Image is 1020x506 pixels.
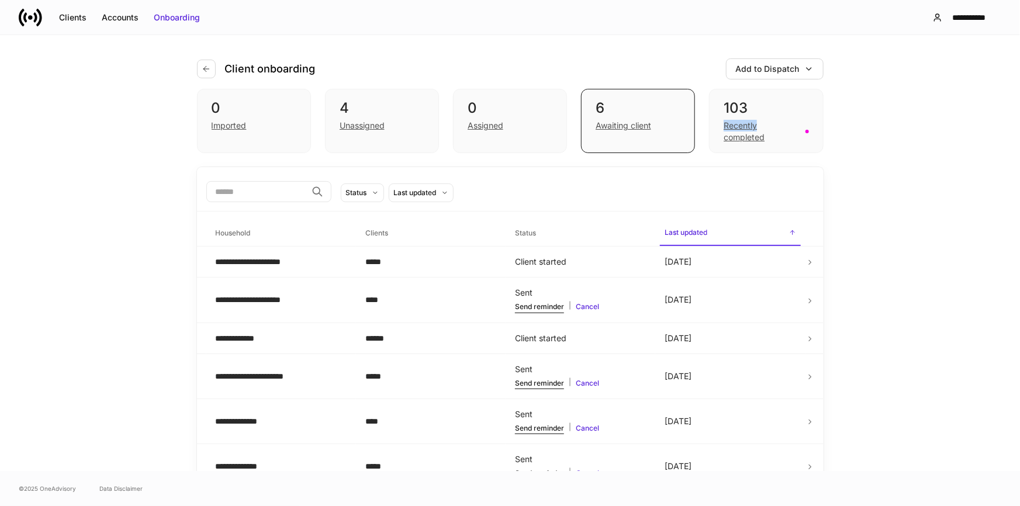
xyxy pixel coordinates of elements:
[709,89,823,153] div: 103Recently completed
[19,484,76,493] span: © 2025 OneAdvisory
[346,187,367,198] div: Status
[596,99,680,117] div: 6
[515,377,646,389] div: |
[51,8,94,27] button: Clients
[94,8,146,27] button: Accounts
[216,227,251,238] h6: Household
[655,398,805,443] td: [DATE]
[724,99,808,117] div: 103
[341,183,384,202] button: Status
[655,247,805,278] td: [DATE]
[515,453,646,465] div: Sent
[576,301,599,313] button: Cancel
[365,227,388,238] h6: Clients
[724,120,798,143] div: Recently completed
[665,227,707,238] h6: Last updated
[361,221,501,245] span: Clients
[515,408,646,420] div: Sent
[59,12,87,23] div: Clients
[515,467,564,479] button: Send reminder
[515,377,564,389] button: Send reminder
[506,247,655,278] td: Client started
[453,89,567,153] div: 0Assigned
[660,221,800,246] span: Last updated
[340,120,385,131] div: Unassigned
[576,377,599,389] button: Cancel
[515,227,536,238] h6: Status
[726,58,824,79] button: Add to Dispatch
[212,99,296,117] div: 0
[655,323,805,353] td: [DATE]
[394,187,437,198] div: Last updated
[596,120,651,131] div: Awaiting client
[102,12,139,23] div: Accounts
[515,301,564,313] button: Send reminder
[736,63,800,75] div: Add to Dispatch
[576,422,599,434] button: Cancel
[515,287,646,299] div: Sent
[389,183,454,202] button: Last updated
[154,12,200,23] div: Onboarding
[515,363,646,375] div: Sent
[655,353,805,398] td: [DATE]
[211,221,351,245] span: Household
[655,443,805,488] td: [DATE]
[197,89,311,153] div: 0Imported
[340,99,424,117] div: 4
[146,8,208,27] button: Onboarding
[581,89,695,153] div: 6Awaiting client
[576,467,599,479] button: Cancel
[468,120,503,131] div: Assigned
[510,221,651,245] span: Status
[515,422,646,434] div: |
[515,422,564,434] button: Send reminder
[212,120,247,131] div: Imported
[515,301,646,313] div: |
[99,484,143,493] a: Data Disclaimer
[468,99,552,117] div: 0
[515,467,646,479] div: |
[655,278,805,323] td: [DATE]
[325,89,439,153] div: 4Unassigned
[225,62,316,76] h4: Client onboarding
[506,323,655,353] td: Client started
